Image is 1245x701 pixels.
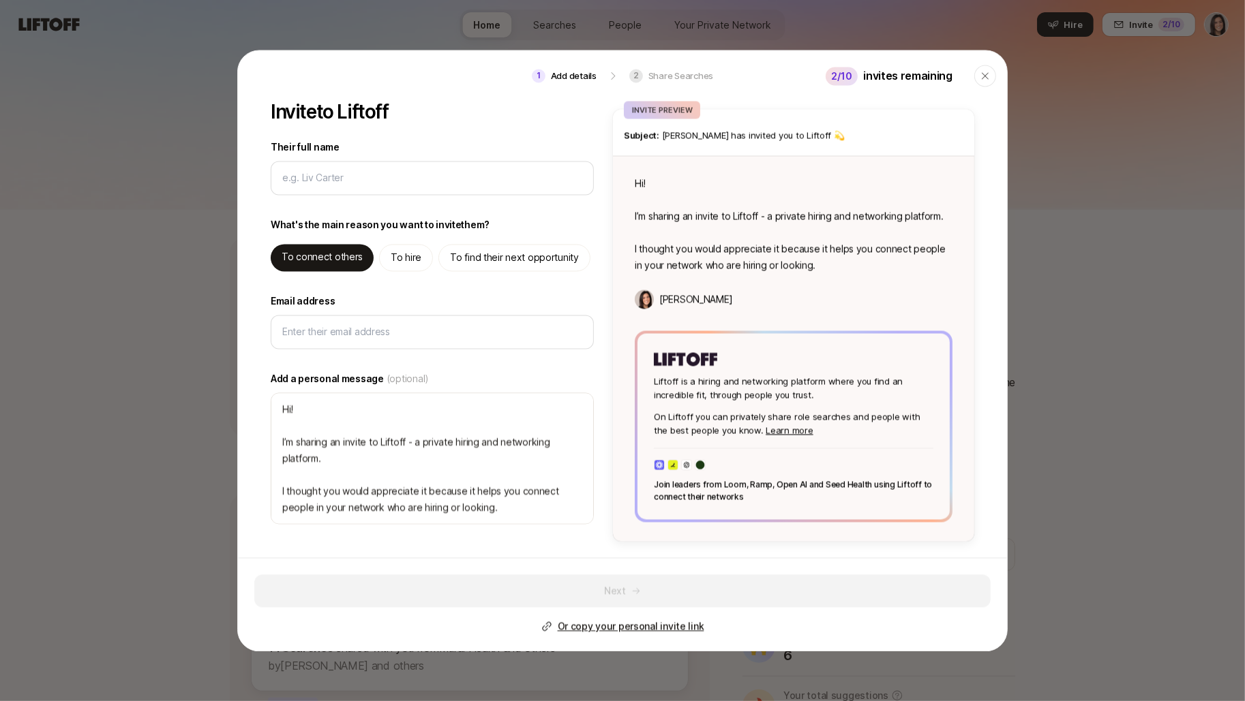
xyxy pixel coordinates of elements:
[624,128,963,142] p: [PERSON_NAME] has invited you to Liftoff 💫
[271,217,490,233] p: What's the main reason you want to invite them ?
[654,352,717,366] img: Liftoff Logo
[450,249,579,266] p: To find their next opportunity
[271,101,389,123] p: Invite to Liftoff
[271,139,594,155] label: Their full name
[271,392,594,524] textarea: Hi! I’m sharing an invite to Liftoff - a private hiring and networking platform. I thought you wo...
[659,291,732,307] p: [PERSON_NAME]
[695,459,706,470] img: eb2e39df_cdfa_431d_9662_97a27dfed651.jpg
[635,290,654,309] img: Eleanor
[282,170,582,186] input: e.g. Liv Carter
[541,618,704,634] button: Or copy your personal invite link
[826,67,858,85] div: 2 /10
[654,374,933,401] p: Liftoff is a hiring and networking platform where you find an incredible fit, through people you ...
[624,129,659,140] span: Subject:
[282,249,363,265] p: To connect others
[635,175,952,273] p: Hi! I’m sharing an invite to Liftoff - a private hiring and networking platform. I thought you wo...
[632,104,692,116] p: INVITE PREVIEW
[558,618,704,634] p: Or copy your personal invite link
[667,459,678,470] img: f92ccad0_b811_468c_8b5a_ad63715c99b3.jpg
[271,371,594,387] label: Add a personal message
[863,67,952,84] p: invites remaining
[681,459,692,470] img: 0e0a616a_8c12_4e99_8f27_09cc423ab85c.jpg
[654,409,933,437] p: On Liftoff you can privately share role searches and people with the best people you know.
[271,293,594,309] label: Email address
[387,371,429,387] span: (optional)
[766,424,813,435] a: Learn more
[654,459,665,470] img: 7f5d8623_01b3_4d11_b5d5_538260a5d057.jpg
[282,324,582,340] input: Enter their email address
[654,478,933,503] p: Join leaders from Loom, Ramp, Open AI and Seed Health using Liftoff to connect their networks
[391,249,421,266] p: To hire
